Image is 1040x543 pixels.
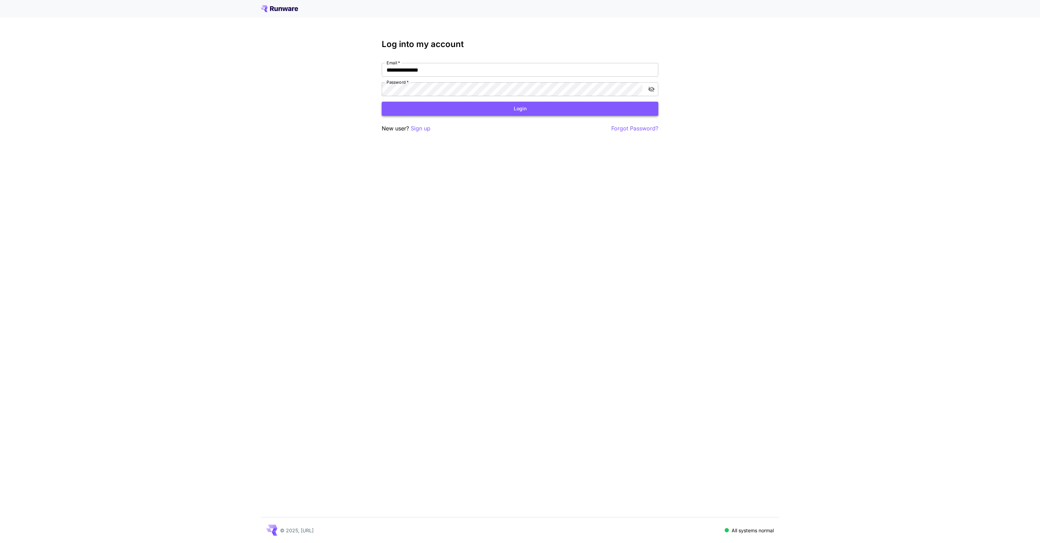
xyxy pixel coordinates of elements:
[382,102,658,116] button: Login
[732,527,774,534] p: All systems normal
[411,124,430,133] button: Sign up
[382,39,658,49] h3: Log into my account
[645,83,658,95] button: toggle password visibility
[611,124,658,133] button: Forgot Password?
[387,60,400,66] label: Email
[280,527,314,534] p: © 2025, [URL]
[382,124,430,133] p: New user?
[387,79,409,85] label: Password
